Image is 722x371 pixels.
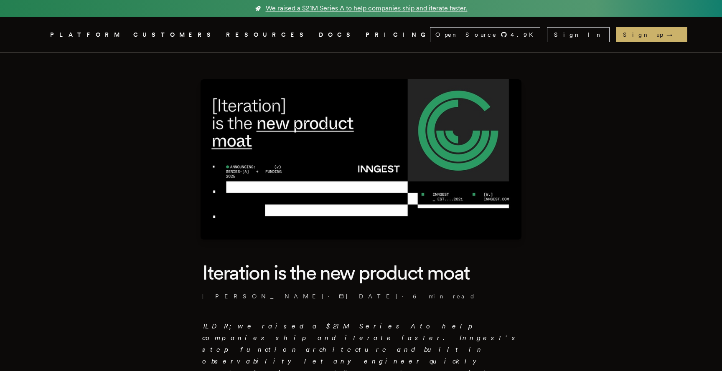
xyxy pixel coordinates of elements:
span: 4.9 K [511,30,538,39]
a: Sign In [547,27,610,42]
span: We raised a $21M Series A to help companies ship and iterate faster. [266,3,468,13]
a: CUSTOMERS [133,30,216,40]
span: [DATE] [339,292,398,300]
span: → [666,30,681,39]
a: DOCS [319,30,356,40]
button: RESOURCES [226,30,309,40]
button: PLATFORM [50,30,123,40]
span: Open Source [435,30,497,39]
a: [PERSON_NAME] [202,292,324,300]
img: Featured image for Iteration is the new product moat blog post [201,79,521,240]
h1: Iteration is the new product moat [202,260,520,285]
p: · · [202,292,520,300]
nav: Global [27,17,695,52]
a: Sign up [616,27,687,42]
span: 6 min read [413,292,475,300]
a: PRICING [366,30,430,40]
